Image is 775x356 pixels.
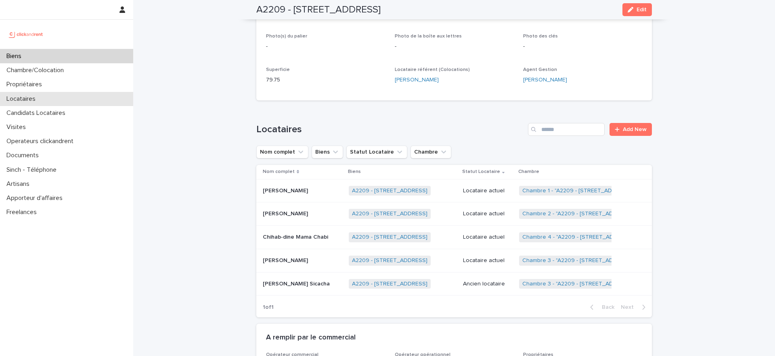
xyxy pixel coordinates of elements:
[523,67,557,72] span: Agent Gestion
[266,42,385,51] p: -
[256,272,652,296] tr: [PERSON_NAME] Sicacha[PERSON_NAME] Sicacha A2209 - [STREET_ADDRESS] Ancien locataireChambre 3 - "...
[463,210,513,217] p: Locataire actuel
[522,234,635,241] a: Chambre 4 - "A2209 - [STREET_ADDRESS]"
[256,124,525,135] h1: Locataires
[462,167,500,176] p: Statut Locataire
[523,42,642,51] p: -
[395,67,470,72] span: Locataire référent (Colocations)
[352,187,427,194] a: A2209 - [STREET_ADDRESS]
[3,166,63,174] p: Sinch - Téléphone
[3,208,43,216] p: Freelances
[518,167,539,176] p: Chambre
[637,7,647,12] span: Edit
[263,256,310,264] p: [PERSON_NAME]
[610,123,652,136] a: Add New
[3,67,70,74] p: Chambre/Colocation
[3,137,80,145] p: Operateurs clickandrent
[256,249,652,272] tr: [PERSON_NAME][PERSON_NAME] A2209 - [STREET_ADDRESS] Locataire actuelChambre 3 - "A2209 - [STREET_...
[266,333,356,342] h2: A remplir par le commercial
[3,152,45,159] p: Documents
[3,194,69,202] p: Apporteur d'affaires
[623,127,647,132] span: Add New
[6,26,46,42] img: UCB0brd3T0yccxBKYDjQ
[621,304,639,310] span: Next
[522,257,635,264] a: Chambre 3 - "A2209 - [STREET_ADDRESS]"
[463,234,513,241] p: Locataire actuel
[618,304,652,311] button: Next
[463,281,513,287] p: Ancien locataire
[395,76,439,84] a: [PERSON_NAME]
[352,234,427,241] a: A2209 - [STREET_ADDRESS]
[3,109,72,117] p: Candidats Locataires
[622,3,652,16] button: Edit
[352,257,427,264] a: A2209 - [STREET_ADDRESS]
[463,257,513,264] p: Locataire actuel
[522,281,635,287] a: Chambre 3 - "A2209 - [STREET_ADDRESS]"
[411,146,451,158] button: Chambre
[522,210,635,217] a: Chambre 2 - "A2209 - [STREET_ADDRESS]"
[256,179,652,202] tr: [PERSON_NAME][PERSON_NAME] A2209 - [STREET_ADDRESS] Locataire actuelChambre 1 - "A2209 - [STREET_...
[395,34,462,39] span: Photo de la boîte aux lettres
[256,202,652,226] tr: [PERSON_NAME][PERSON_NAME] A2209 - [STREET_ADDRESS] Locataire actuelChambre 2 - "A2209 - [STREET_...
[263,167,295,176] p: Nom complet
[3,123,32,131] p: Visites
[346,146,407,158] button: Statut Locataire
[312,146,343,158] button: Biens
[463,187,513,194] p: Locataire actuel
[3,95,42,103] p: Locataires
[3,52,28,60] p: Biens
[263,232,330,241] p: Chihab-dine Mama Chabi
[348,167,361,176] p: Biens
[263,279,331,287] p: [PERSON_NAME] Sicacha
[266,67,290,72] span: Superficie
[523,76,567,84] a: [PERSON_NAME]
[266,34,307,39] span: Photo(s) du palier
[3,81,48,88] p: Propriétaires
[266,76,385,84] p: 79.75
[352,281,427,287] a: A2209 - [STREET_ADDRESS]
[263,186,310,194] p: [PERSON_NAME]
[256,298,280,317] p: 1 of 1
[3,180,36,188] p: Artisans
[584,304,618,311] button: Back
[597,304,614,310] span: Back
[256,226,652,249] tr: Chihab-dine Mama ChabiChihab-dine Mama Chabi A2209 - [STREET_ADDRESS] Locataire actuelChambre 4 -...
[263,209,310,217] p: [PERSON_NAME]
[395,42,514,51] p: -
[523,34,558,39] span: Photo des clés
[256,146,308,158] button: Nom complet
[352,210,427,217] a: A2209 - [STREET_ADDRESS]
[256,4,381,16] h2: A2209 - [STREET_ADDRESS]
[522,187,634,194] a: Chambre 1 - "A2209 - [STREET_ADDRESS]"
[528,123,605,136] input: Search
